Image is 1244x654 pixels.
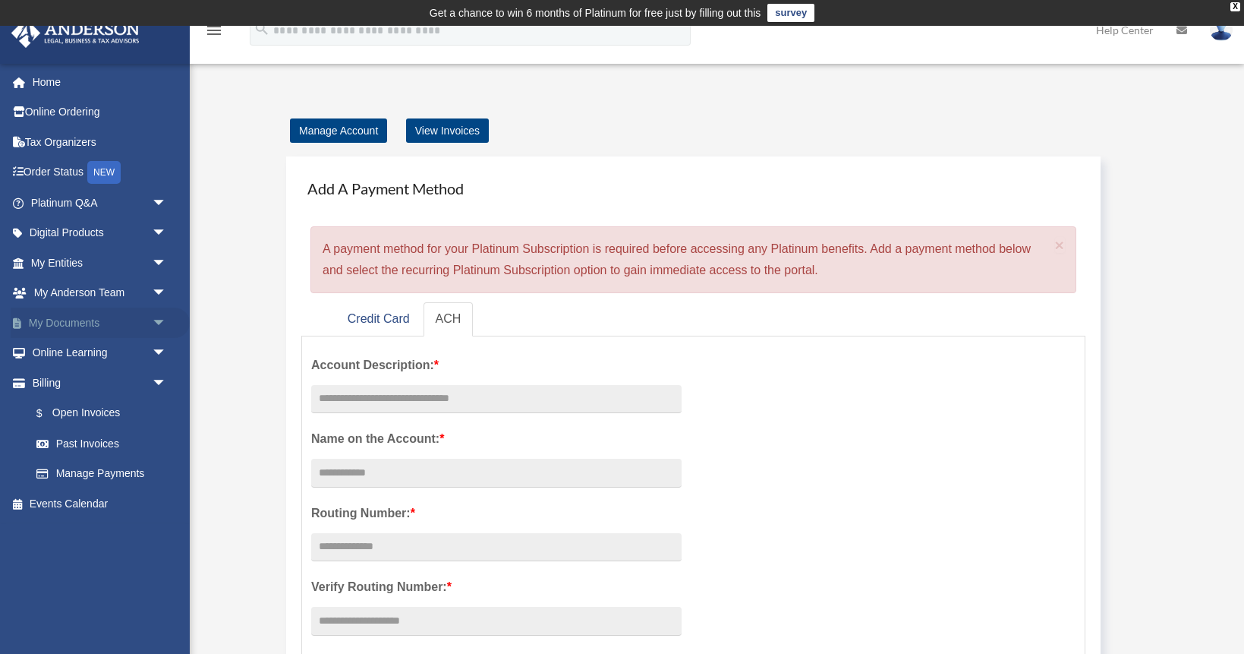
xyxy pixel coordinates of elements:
[1055,237,1065,253] button: Close
[11,157,190,188] a: Order StatusNEW
[152,278,182,309] span: arrow_drop_down
[290,118,387,143] a: Manage Account
[11,248,190,278] a: My Entitiesarrow_drop_down
[11,278,190,308] a: My Anderson Teamarrow_drop_down
[311,428,682,450] label: Name on the Account:
[254,21,270,37] i: search
[11,368,190,398] a: Billingarrow_drop_down
[21,428,190,459] a: Past Invoices
[11,67,190,97] a: Home
[1055,236,1065,254] span: ×
[152,248,182,279] span: arrow_drop_down
[21,459,182,489] a: Manage Payments
[311,355,682,376] label: Account Description:
[87,161,121,184] div: NEW
[152,218,182,249] span: arrow_drop_down
[152,188,182,219] span: arrow_drop_down
[11,97,190,128] a: Online Ordering
[205,27,223,39] a: menu
[45,404,52,423] span: $
[11,188,190,218] a: Platinum Q&Aarrow_drop_down
[205,21,223,39] i: menu
[335,302,422,336] a: Credit Card
[152,308,182,339] span: arrow_drop_down
[11,338,190,368] a: Online Learningarrow_drop_down
[11,308,190,338] a: My Documentsarrow_drop_down
[301,172,1085,205] h4: Add A Payment Method
[310,226,1076,293] div: A payment method for your Platinum Subscription is required before accessing any Platinum benefit...
[424,302,474,336] a: ACH
[11,218,190,248] a: Digital Productsarrow_drop_down
[430,4,761,22] div: Get a chance to win 6 months of Platinum for free just by filling out this
[11,488,190,519] a: Events Calendar
[152,368,182,399] span: arrow_drop_down
[1210,19,1233,41] img: User Pic
[767,4,814,22] a: survey
[1230,2,1240,11] div: close
[7,18,144,48] img: Anderson Advisors Platinum Portal
[21,398,190,429] a: $Open Invoices
[311,503,682,524] label: Routing Number:
[311,577,682,598] label: Verify Routing Number:
[152,338,182,369] span: arrow_drop_down
[406,118,489,143] a: View Invoices
[11,127,190,157] a: Tax Organizers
